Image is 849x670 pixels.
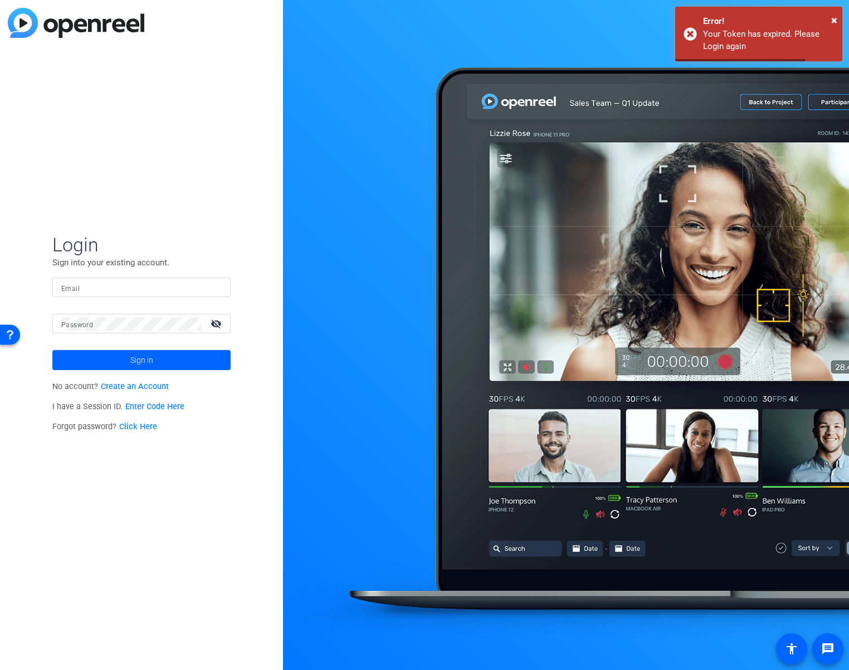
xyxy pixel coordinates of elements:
mat-icon: message [821,642,835,656]
span: Sign in [130,346,153,374]
mat-label: Password [61,321,93,329]
button: Close [831,12,837,28]
img: blue-gradient.svg [8,8,144,38]
span: Forgot password? [52,422,157,431]
span: No account? [52,382,169,391]
a: Create an Account [101,382,169,391]
div: Error! [703,15,834,28]
span: × [831,13,837,27]
div: Your Token has expired. Please Login again [703,28,834,53]
mat-icon: accessibility [785,642,798,656]
a: Click Here [119,422,157,431]
p: Sign into your existing account. [52,256,231,269]
a: Enter Code Here [125,402,184,411]
input: Enter Email Address [61,281,222,294]
mat-label: Email [61,285,80,293]
span: Login [52,233,231,256]
span: I have a Session ID. [52,402,184,411]
button: Sign in [52,350,231,370]
mat-icon: visibility_off [204,315,231,332]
